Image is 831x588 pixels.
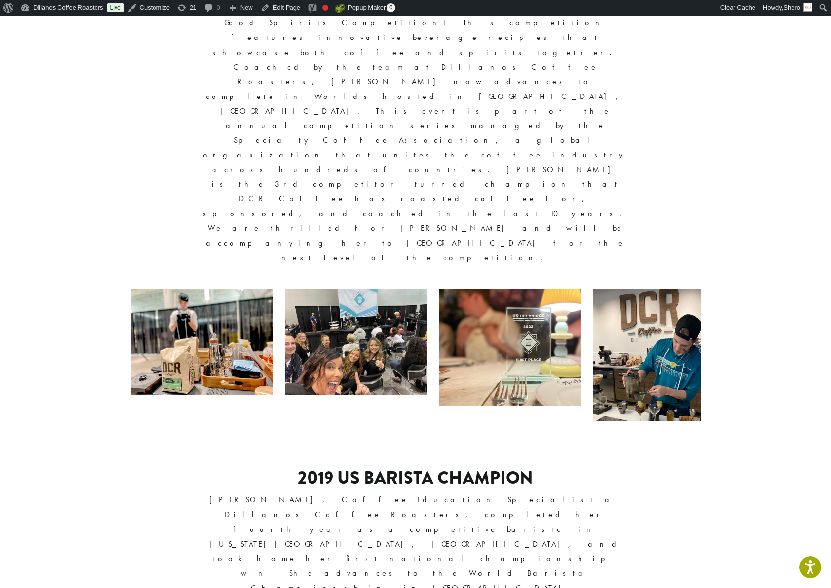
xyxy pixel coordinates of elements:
[202,468,630,489] h2: 2019 US Barista Champion
[387,3,395,12] span: 0
[322,5,328,11] div: Focus keyphrase not set
[675,344,696,366] button: Next
[783,4,800,11] span: Shero
[107,3,124,12] a: Live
